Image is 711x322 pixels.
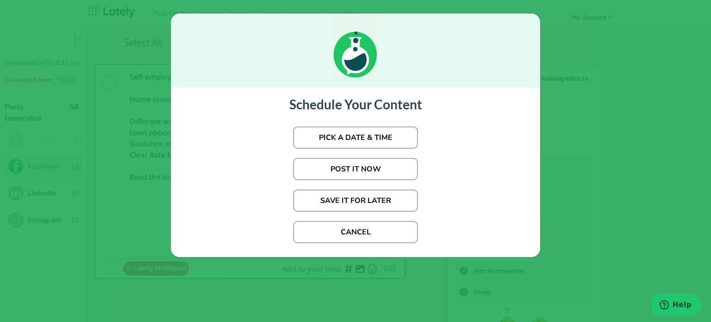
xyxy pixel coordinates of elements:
[652,294,702,317] iframe: Opens a widget where you can find more information
[293,158,418,180] button: POST IT NOW
[332,13,379,80] img: loading_green.c7b22621.gif
[293,221,418,243] button: CANCEL
[293,126,418,149] button: PICK A DATE & TIME
[180,97,531,113] h3: Schedule Your Content
[293,189,418,212] button: SAVE IT FOR LATER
